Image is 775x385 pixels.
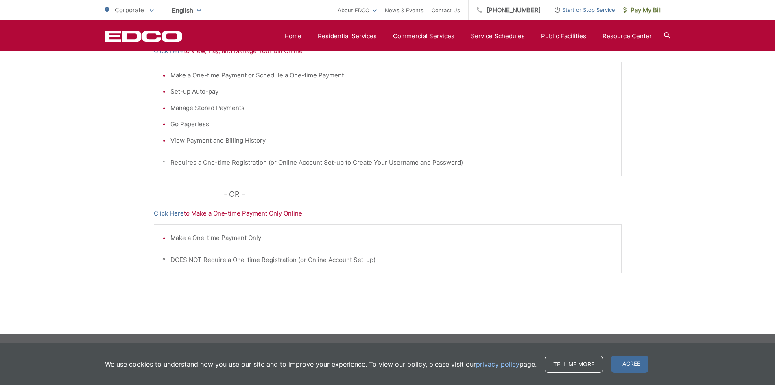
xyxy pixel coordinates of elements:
a: Click Here [154,46,184,56]
a: About EDCO [338,5,377,15]
a: Commercial Services [393,31,454,41]
p: We use cookies to understand how you use our site and to improve your experience. To view our pol... [105,359,537,369]
a: Tell me more [545,356,603,373]
li: Manage Stored Payments [170,103,613,113]
a: News & Events [385,5,424,15]
li: Make a One-time Payment or Schedule a One-time Payment [170,70,613,80]
a: EDCD logo. Return to the homepage. [105,31,182,42]
a: Service Schedules [471,31,525,41]
p: * Requires a One-time Registration (or Online Account Set-up to Create Your Username and Password) [162,158,613,167]
li: Make a One-time Payment Only [170,233,613,243]
a: Resource Center [603,31,652,41]
span: Corporate [115,6,144,14]
span: I agree [611,356,648,373]
span: Pay My Bill [623,5,662,15]
a: Contact Us [432,5,460,15]
li: View Payment and Billing History [170,136,613,145]
p: to View, Pay, and Manage Your Bill Online [154,46,622,56]
p: * DOES NOT Require a One-time Registration (or Online Account Set-up) [162,255,613,265]
a: Click Here [154,209,184,218]
a: Public Facilities [541,31,586,41]
li: Go Paperless [170,119,613,129]
li: Set-up Auto-pay [170,87,613,97]
span: English [166,3,207,18]
p: to Make a One-time Payment Only Online [154,209,622,218]
p: - OR - [224,188,622,200]
a: Residential Services [318,31,377,41]
a: privacy policy [476,359,520,369]
a: Home [284,31,301,41]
